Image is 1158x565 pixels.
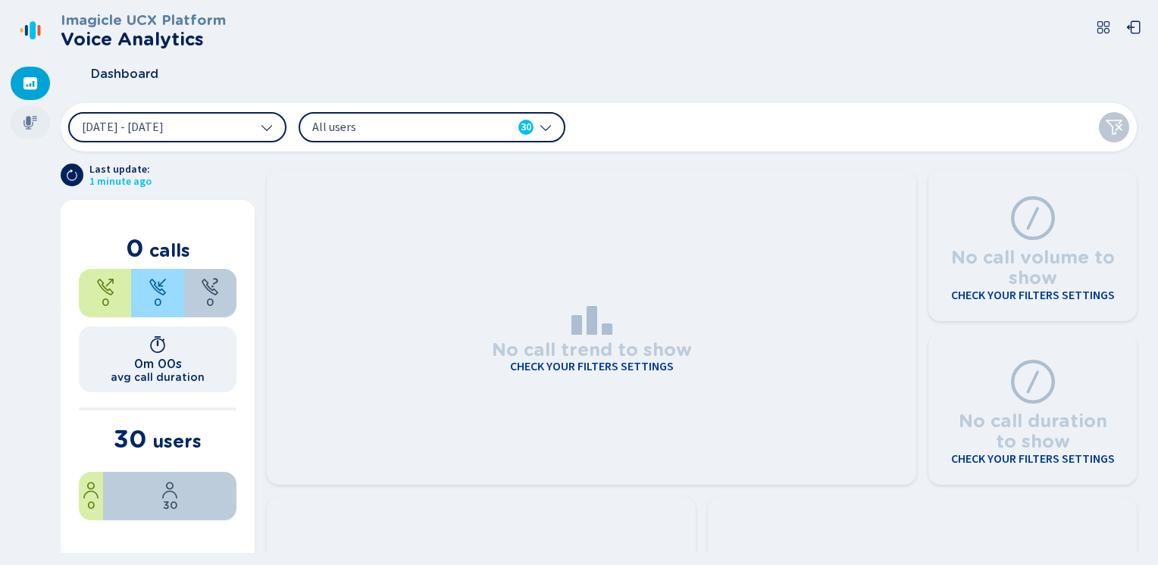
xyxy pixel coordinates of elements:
[102,296,109,308] span: 0
[951,452,1115,466] h4: Check your filters settings
[23,76,38,91] svg: dashboard-filled
[149,278,167,296] svg: telephone-inbound
[91,67,158,81] span: Dashboard
[149,336,167,354] svg: timer
[206,296,214,308] span: 0
[11,67,50,100] div: Dashboard
[163,499,177,511] span: 30
[312,119,487,136] span: All users
[540,121,552,133] svg: chevron-down
[111,371,205,383] h2: avg call duration
[82,481,100,499] svg: user-profile
[1105,118,1123,136] svg: funnel-disabled
[11,106,50,139] div: Recordings
[79,472,103,520] div: 0%
[23,115,38,130] svg: mic-fill
[114,424,147,454] span: 30
[947,242,1119,289] h3: No call volume to show
[131,269,183,317] div: 0
[66,169,78,181] svg: arrow-clockwise
[1126,20,1141,35] svg: box-arrow-left
[68,112,286,142] button: [DATE] - [DATE]
[161,481,179,499] svg: user-profile
[61,12,226,29] h3: Imagicle UCX Platform
[152,430,202,452] span: users
[201,278,219,296] svg: unknown-call
[154,296,161,308] span: 0
[1099,112,1129,142] button: Clear filters
[951,289,1115,302] h4: Check your filters settings
[149,239,190,261] span: calls
[82,121,164,133] span: [DATE] - [DATE]
[184,269,236,317] div: 0
[126,233,144,263] span: 0
[89,164,152,176] span: Last update:
[89,176,152,188] span: 1 minute ago
[492,335,692,361] h3: No call trend to show
[87,499,95,511] span: 0
[510,360,674,373] h4: Check your filters settings
[261,121,273,133] svg: chevron-down
[947,406,1119,452] h3: No call duration to show
[61,29,226,50] h2: Voice Analytics
[521,120,531,135] span: 30
[134,357,182,371] h1: 0m 00s
[103,472,236,520] div: 100%
[79,269,131,317] div: 0
[96,278,114,296] svg: telephone-outbound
